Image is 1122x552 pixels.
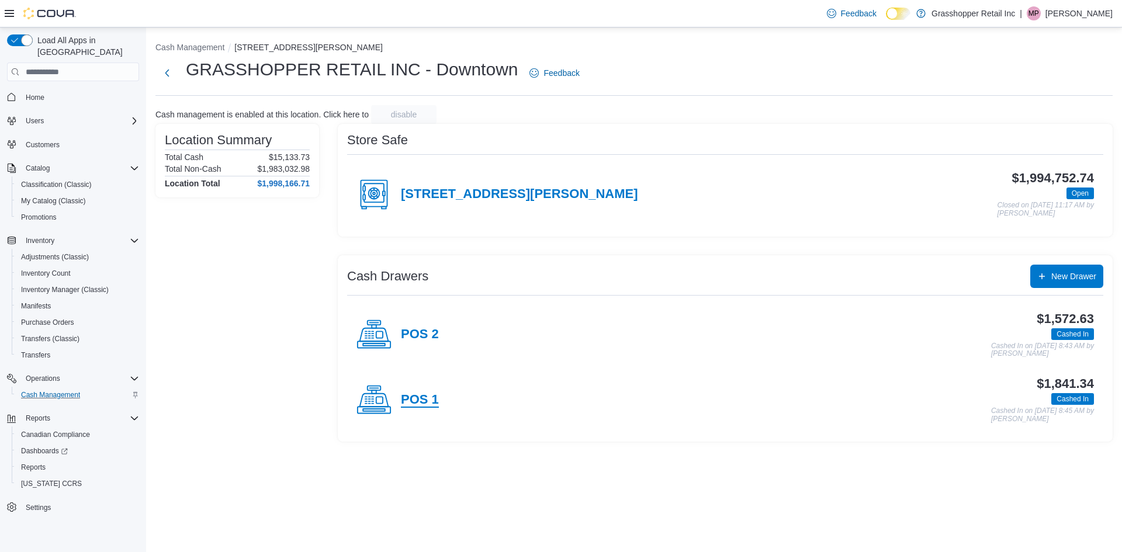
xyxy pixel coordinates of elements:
a: Inventory Count [16,266,75,280]
span: Load All Apps in [GEOGRAPHIC_DATA] [33,34,139,58]
button: [US_STATE] CCRS [12,475,144,492]
a: Settings [21,501,56,515]
span: Transfers [16,348,139,362]
span: Open [1066,188,1094,199]
span: Dashboards [21,446,68,456]
button: Canadian Compliance [12,426,144,443]
button: Users [21,114,49,128]
span: Cashed In [1057,394,1089,404]
div: Marcella Pitre [1027,6,1041,20]
a: Customers [21,138,64,152]
a: Reports [16,460,50,474]
span: Cashed In [1051,328,1094,340]
a: Dashboards [12,443,144,459]
span: Settings [26,503,51,512]
span: Promotions [16,210,139,224]
button: Purchase Orders [12,314,144,331]
h3: $1,841.34 [1037,377,1094,391]
button: Operations [2,370,144,387]
span: Reports [21,463,46,472]
button: Customers [2,136,144,153]
span: Adjustments (Classic) [16,250,139,264]
h3: Cash Drawers [347,269,428,283]
span: Inventory Manager (Classic) [16,283,139,297]
button: Transfers [12,347,144,363]
span: New Drawer [1051,270,1096,282]
span: Dashboards [16,444,139,458]
span: Purchase Orders [16,315,139,329]
span: Cash Management [16,388,139,402]
nav: Complex example [7,84,139,546]
span: Cashed In [1057,329,1089,339]
p: Cash management is enabled at this location. Click here to [155,110,369,119]
input: Dark Mode [886,8,910,20]
span: My Catalog (Classic) [21,196,86,206]
span: Catalog [21,161,139,175]
button: Reports [21,411,55,425]
button: Adjustments (Classic) [12,249,144,265]
h3: $1,994,752.74 [1012,171,1094,185]
span: Classification (Classic) [16,178,139,192]
span: Manifests [21,301,51,311]
span: Manifests [16,299,139,313]
p: Cashed In on [DATE] 8:43 AM by [PERSON_NAME] [991,342,1094,358]
span: Open [1072,188,1089,199]
span: Users [21,114,139,128]
button: Home [2,88,144,105]
a: Transfers [16,348,55,362]
h6: Total Non-Cash [165,164,221,173]
span: Operations [21,372,139,386]
button: disable [371,105,437,124]
span: [US_STATE] CCRS [21,479,82,488]
a: Manifests [16,299,56,313]
span: Canadian Compliance [16,428,139,442]
button: Classification (Classic) [12,176,144,193]
span: My Catalog (Classic) [16,194,139,208]
h4: $1,998,166.71 [257,179,310,188]
p: Closed on [DATE] 11:17 AM by [PERSON_NAME] [998,202,1094,217]
button: [STREET_ADDRESS][PERSON_NAME] [234,43,383,52]
span: Catalog [26,164,50,173]
span: Customers [21,137,139,152]
h3: Store Safe [347,133,408,147]
p: [PERSON_NAME] [1045,6,1113,20]
a: Promotions [16,210,61,224]
button: Inventory [2,232,144,249]
span: Classification (Classic) [21,180,92,189]
span: Reports [16,460,139,474]
span: Canadian Compliance [21,430,90,439]
button: Manifests [12,298,144,314]
h1: GRASSHOPPER RETAIL INC - Downtown [186,58,518,81]
span: Transfers [21,350,50,360]
button: New Drawer [1030,265,1103,288]
button: Cash Management [155,43,224,52]
h6: Total Cash [165,152,203,162]
span: Purchase Orders [21,318,74,327]
h4: POS 1 [401,393,439,408]
h4: Location Total [165,179,220,188]
img: Cova [23,8,76,19]
span: Feedback [841,8,877,19]
button: Settings [2,499,144,516]
nav: An example of EuiBreadcrumbs [155,41,1113,55]
a: My Catalog (Classic) [16,194,91,208]
button: Inventory Count [12,265,144,282]
a: Feedback [822,2,881,25]
a: Purchase Orders [16,315,79,329]
button: Promotions [12,209,144,225]
span: Inventory Manager (Classic) [21,285,109,294]
a: [US_STATE] CCRS [16,477,86,491]
span: Transfers (Classic) [21,334,79,343]
h4: [STREET_ADDRESS][PERSON_NAME] [401,187,638,202]
button: My Catalog (Classic) [12,193,144,209]
button: Users [2,113,144,129]
a: Dashboards [16,444,72,458]
button: Cash Management [12,387,144,403]
a: Adjustments (Classic) [16,250,93,264]
span: Inventory Count [21,269,71,278]
button: Transfers (Classic) [12,331,144,347]
button: Reports [12,459,144,475]
p: Cashed In on [DATE] 8:45 AM by [PERSON_NAME] [991,407,1094,423]
a: Inventory Manager (Classic) [16,283,113,297]
p: | [1020,6,1022,20]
